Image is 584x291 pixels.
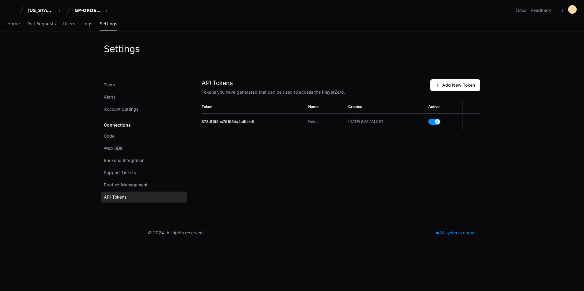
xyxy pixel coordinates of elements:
a: API Tokens [101,192,187,203]
a: Web SDK [101,143,187,154]
th: Token [202,100,303,114]
div: [US_STATE] Pacific [27,7,54,13]
span: Settings [100,22,117,26]
span: Pull Requests [27,22,56,26]
span: Backend Integration [104,157,144,163]
span: Code [104,133,115,139]
span: Alerts [104,94,115,100]
th: Created [343,100,423,114]
a: Settings [100,17,117,31]
button: [US_STATE] Pacific [25,5,64,16]
span: Web SDK [104,145,123,151]
a: Logs [82,17,92,31]
button: Feedback [531,7,551,13]
a: Pull Requests [27,17,56,31]
a: Home [7,17,20,31]
a: Alerts [101,92,187,102]
th: Name [303,100,343,114]
p: Tokens you have generated that can be used to access the PlayerZero. [202,89,430,95]
span: Add New Token [436,82,475,88]
div: All systems normal [433,228,480,237]
span: Account Settings [104,106,138,112]
span: Logs [82,22,92,26]
td: Default [303,114,343,130]
button: Add New Token [430,79,480,91]
span: 673df199ac791954a4c6bbe8 [202,119,254,124]
a: Backend Integration [101,155,187,166]
a: Account Settings [101,104,187,115]
button: GP-ORDERCONNECT [72,5,111,16]
a: Docs [516,7,526,13]
a: Users [63,17,75,31]
span: Users [63,22,75,26]
a: Product Management [101,179,187,190]
div: GP-ORDERCONNECT [75,7,101,13]
td: [DATE] 8:26 AM CST [343,114,423,130]
th: Active [423,100,463,114]
span: Product Management [104,182,148,188]
span: Home [7,22,20,26]
h1: API Tokens [202,79,430,87]
a: Code [101,131,187,142]
a: Team [101,79,187,90]
div: Settings [104,44,140,55]
div: © 2024. All rights reserved. [148,230,204,236]
span: API Tokens [104,194,126,200]
span: Support Tickets [104,170,136,176]
a: Support Tickets [101,167,187,178]
span: Team [104,82,115,88]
